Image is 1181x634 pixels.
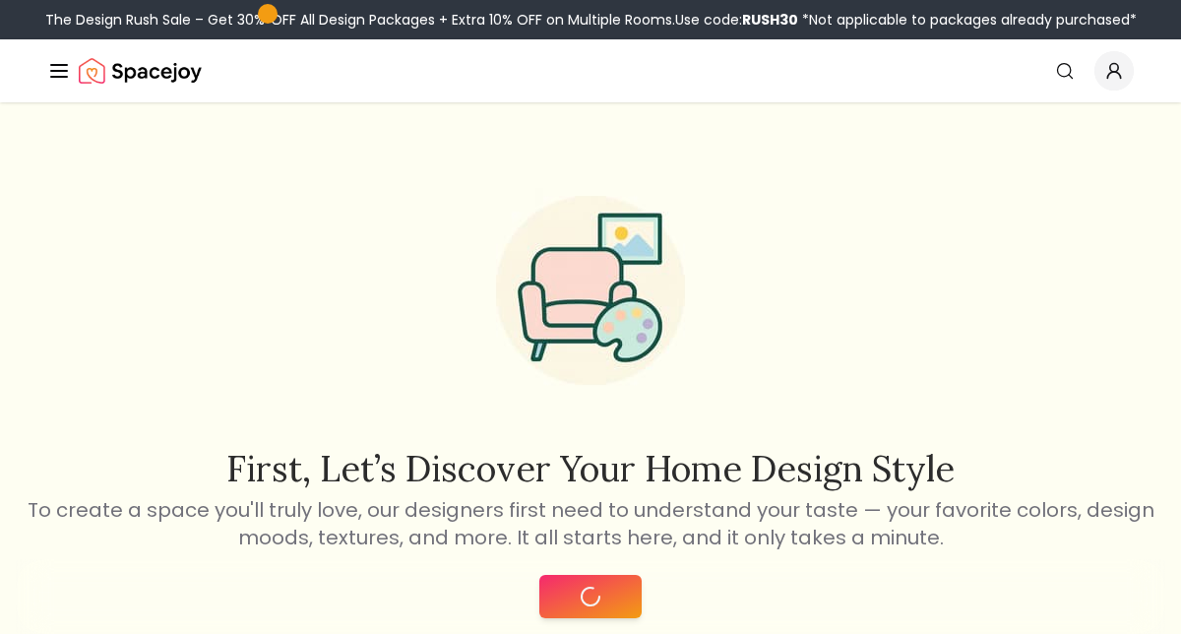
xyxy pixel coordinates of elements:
[79,51,202,91] a: Spacejoy
[24,496,1157,551] p: To create a space you'll truly love, our designers first need to understand your taste — your fav...
[24,449,1157,488] h2: First, let’s discover your home design style
[45,10,1137,30] div: The Design Rush Sale – Get 30% OFF All Design Packages + Extra 10% OFF on Multiple Rooms.
[465,164,716,416] img: Start Style Quiz Illustration
[798,10,1137,30] span: *Not applicable to packages already purchased*
[742,10,798,30] b: RUSH30
[79,51,202,91] img: Spacejoy Logo
[675,10,798,30] span: Use code:
[47,39,1134,102] nav: Global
